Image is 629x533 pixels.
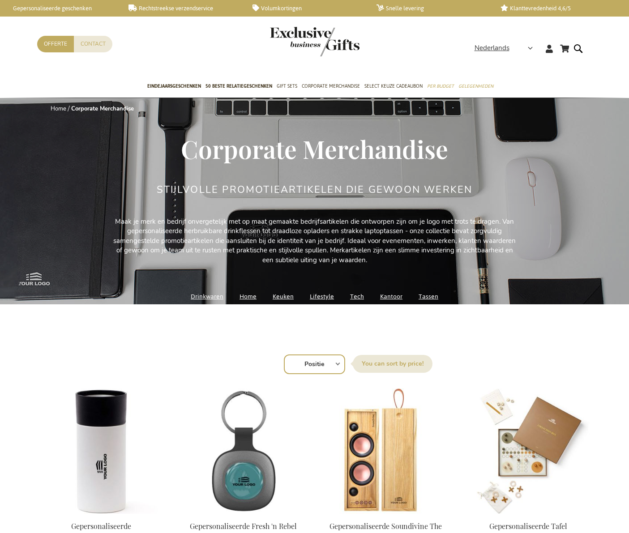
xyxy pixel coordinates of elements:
a: Volumkortingen [252,4,362,12]
a: Gift Sets [277,76,297,98]
span: Select Keuze Cadeaubon [364,81,423,91]
a: Per Budget [427,76,454,98]
a: Snelle levering [377,4,486,12]
a: Contact [74,36,112,52]
img: Collection Box Of Games [464,388,592,514]
span: Corporate Merchandise [302,81,360,91]
a: Klanttevredenheid 4,6/5 [501,4,610,12]
a: Offerte [37,36,74,52]
a: Drinkwaren [191,290,223,303]
a: Home [240,290,257,303]
a: Corporate Merchandise [302,76,360,98]
a: Home [51,105,66,113]
span: Nederlands [475,43,509,53]
img: Personalised Otis Thermo To-Go-Mug [37,388,165,514]
label: Sorteer op [353,355,432,373]
a: 50 beste relatiegeschenken [205,76,272,98]
span: Eindejaarsgeschenken [147,81,201,91]
a: Rechtstreekse verzendservice [128,4,238,12]
a: Gelegenheden [458,76,493,98]
strong: Corporate Merchandise [71,105,134,113]
img: Personalised Fresh 'n Rebel Smart Finder - Storm Grey [180,388,308,514]
a: Select Keuze Cadeaubon [364,76,423,98]
img: Personalised Soundivine The Bottle Music Speaker [322,388,450,514]
span: Gelegenheden [458,81,493,91]
a: Kantoor [380,290,402,303]
a: Personalised Soundivine The Bottle Music Speaker [322,510,450,519]
a: Personalised Fresh 'n Rebel Smart Finder - Storm Grey [180,510,308,519]
a: Collection Box Of Games [464,510,592,519]
a: store logo [270,27,315,56]
a: Keuken [273,290,294,303]
img: Exclusive Business gifts logo [270,27,359,56]
p: Maak je merk en bedrijf onvergetelijk met op maat gemaakte bedrijfsartikelen die ontworpen zijn o... [113,217,516,265]
a: Gepersonaliseerde geschenken [4,4,114,12]
span: Per Budget [427,81,454,91]
a: Lifestyle [310,290,334,303]
a: Tassen [419,290,438,303]
span: Gift Sets [277,81,297,91]
h2: Stijlvolle Promotieartikelen Die Gewoon Werken [157,184,473,195]
a: Eindejaarsgeschenken [147,76,201,98]
span: 50 beste relatiegeschenken [205,81,272,91]
a: Personalised Otis Thermo To-Go-Mug [37,510,165,519]
span: Corporate Merchandise [181,132,448,165]
a: Tech [350,290,364,303]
